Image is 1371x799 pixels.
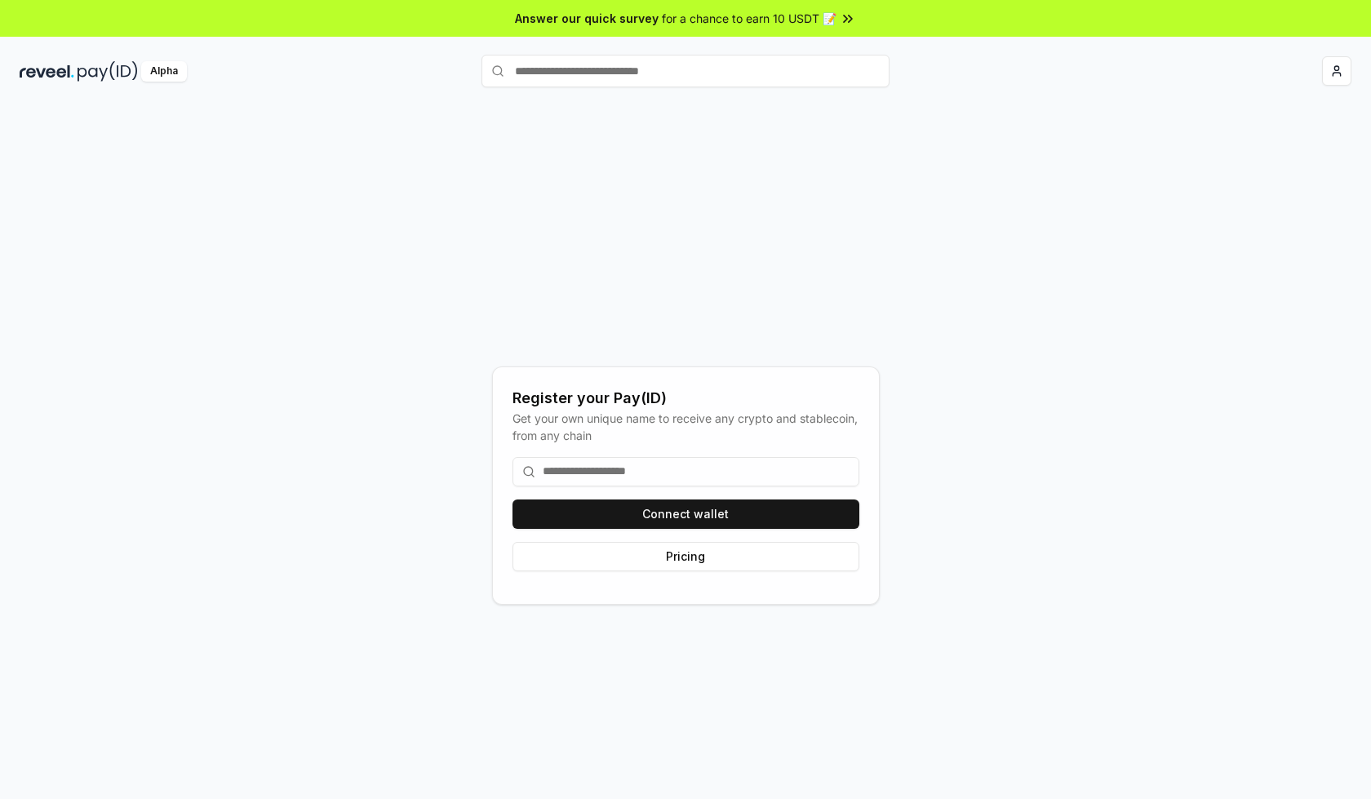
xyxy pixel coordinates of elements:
[512,410,859,444] div: Get your own unique name to receive any crypto and stablecoin, from any chain
[20,61,74,82] img: reveel_dark
[662,10,836,27] span: for a chance to earn 10 USDT 📝
[141,61,187,82] div: Alpha
[78,61,138,82] img: pay_id
[515,10,659,27] span: Answer our quick survey
[512,387,859,410] div: Register your Pay(ID)
[512,542,859,571] button: Pricing
[512,499,859,529] button: Connect wallet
